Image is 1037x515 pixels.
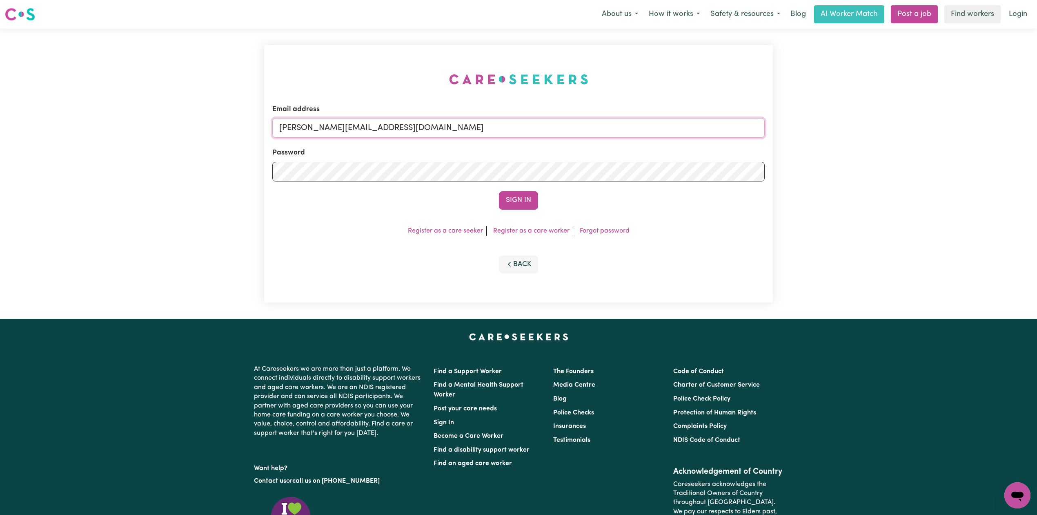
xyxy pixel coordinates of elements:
a: Careseekers logo [5,5,35,24]
a: The Founders [553,368,594,375]
a: Blog [553,396,567,402]
button: About us [596,6,643,23]
a: Protection of Human Rights [673,410,756,416]
button: Sign In [499,191,538,209]
a: Post a job [891,5,938,23]
a: Post your care needs [434,405,497,412]
h2: Acknowledgement of Country [673,467,783,477]
a: Contact us [254,478,286,484]
a: Testimonials [553,437,590,443]
button: Safety & resources [705,6,786,23]
a: Police Check Policy [673,396,730,402]
a: Find an aged care worker [434,460,512,467]
button: Back [499,255,538,273]
img: Careseekers logo [5,7,35,22]
a: Sign In [434,419,454,426]
input: Email address [272,118,765,138]
a: Find a Support Worker [434,368,502,375]
a: Complaints Policy [673,423,727,430]
a: Forgot password [580,228,630,234]
iframe: Button to launch messaging window [1004,482,1030,508]
p: or [254,473,424,489]
a: Police Checks [553,410,594,416]
a: AI Worker Match [814,5,884,23]
a: Find a disability support worker [434,447,530,453]
a: Code of Conduct [673,368,724,375]
button: How it works [643,6,705,23]
a: Insurances [553,423,586,430]
a: Careseekers home page [469,334,568,340]
label: Password [272,148,305,158]
a: Login [1004,5,1032,23]
p: At Careseekers we are more than just a platform. We connect individuals directly to disability su... [254,361,424,441]
a: Media Centre [553,382,595,388]
a: Register as a care worker [493,228,570,234]
a: Find workers [944,5,1001,23]
a: call us on [PHONE_NUMBER] [292,478,380,484]
a: Become a Care Worker [434,433,503,439]
a: Register as a care seeker [408,228,483,234]
a: Blog [786,5,811,23]
p: Want help? [254,461,424,473]
a: NDIS Code of Conduct [673,437,740,443]
a: Find a Mental Health Support Worker [434,382,523,398]
a: Charter of Customer Service [673,382,760,388]
label: Email address [272,104,320,115]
